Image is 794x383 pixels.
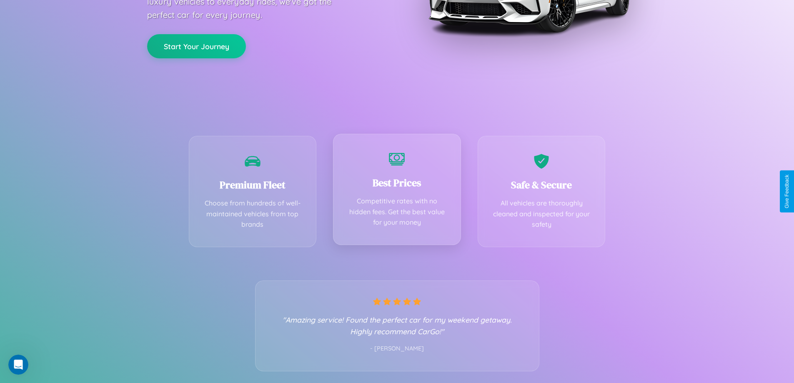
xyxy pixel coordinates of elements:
h3: Premium Fleet [202,178,304,192]
iframe: Intercom live chat [8,355,28,375]
h3: Safe & Secure [491,178,593,192]
p: - [PERSON_NAME] [272,343,522,354]
h3: Best Prices [346,176,448,190]
button: Start Your Journey [147,34,246,58]
p: "Amazing service! Found the perfect car for my weekend getaway. Highly recommend CarGo!" [272,314,522,337]
p: Choose from hundreds of well-maintained vehicles from top brands [202,198,304,230]
p: Competitive rates with no hidden fees. Get the best value for your money [346,196,448,228]
p: All vehicles are thoroughly cleaned and inspected for your safety [491,198,593,230]
div: Give Feedback [784,175,790,208]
